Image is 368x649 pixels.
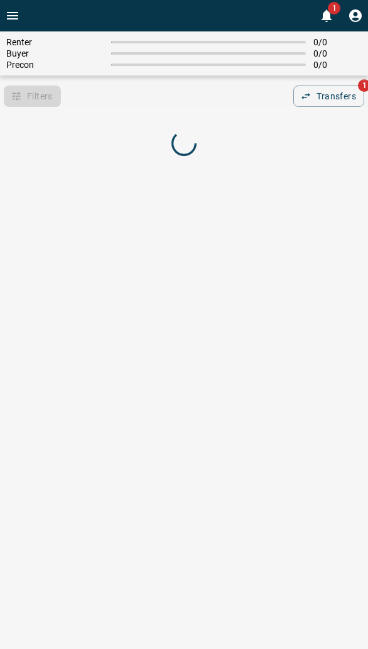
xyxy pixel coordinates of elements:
button: 1 [314,3,339,28]
span: Precon [6,60,104,70]
span: 0 / 0 [313,37,362,47]
span: 0 / 0 [313,48,362,58]
button: Profile [343,3,368,28]
span: Renter [6,37,104,47]
span: Buyer [6,48,104,58]
button: Transfers [293,86,364,107]
span: 1 [328,2,340,14]
span: 0 / 0 [313,60,362,70]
